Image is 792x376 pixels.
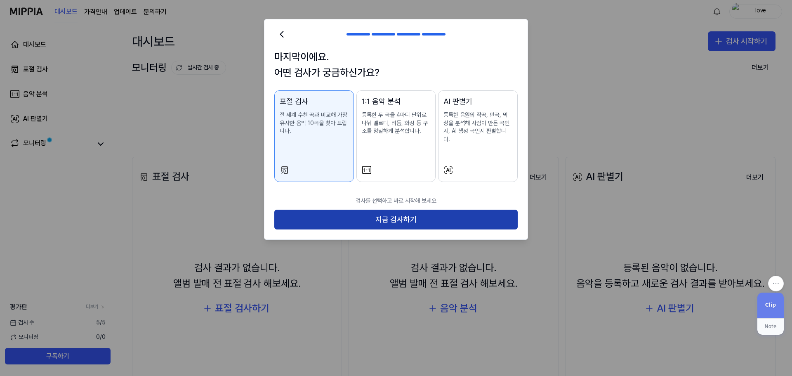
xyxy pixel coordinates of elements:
[274,90,354,182] button: 표절 검사전 세계 수천 곡과 비교해 가장 유사한 음악 10곡을 찾아 드립니다.
[280,111,349,135] p: 전 세계 수천 곡과 비교해 가장 유사한 음악 10곡을 찾아 드립니다.
[443,111,512,143] p: 등록한 음원의 작곡, 편곡, 믹싱을 분석해 사람이 만든 곡인지, AI 생성 곡인지 판별합니다.
[362,96,431,108] div: 1:1 음악 분석
[443,96,512,108] div: AI 판별기
[356,90,436,182] button: 1:1 음악 분석등록한 두 곡을 4마디 단위로 나눠 멜로디, 리듬, 화성 등 구조를 정밀하게 분석합니다.
[274,192,518,210] p: 검사를 선택하고 바로 시작해 보세요
[274,49,518,81] h1: 마지막이에요. 어떤 검사가 궁금하신가요?
[362,111,431,135] p: 등록한 두 곡을 4마디 단위로 나눠 멜로디, 리듬, 화성 등 구조를 정밀하게 분석합니다.
[438,90,518,182] button: AI 판별기등록한 음원의 작곡, 편곡, 믹싱을 분석해 사람이 만든 곡인지, AI 생성 곡인지 판별합니다.
[280,96,349,108] div: 표절 검사
[274,210,518,229] button: 지금 검사하기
